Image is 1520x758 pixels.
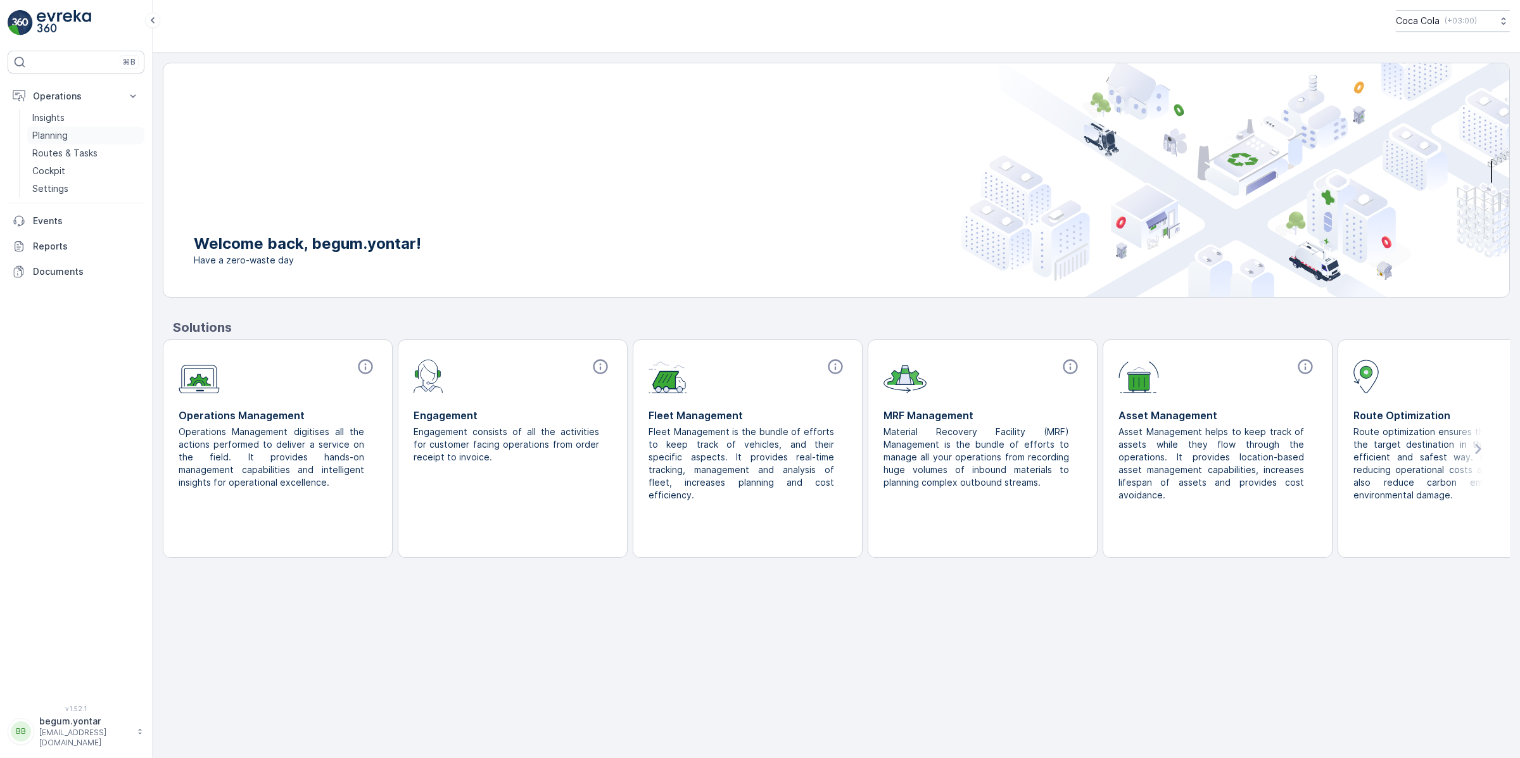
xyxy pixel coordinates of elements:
[27,162,144,180] a: Cockpit
[32,147,98,160] p: Routes & Tasks
[32,165,65,177] p: Cockpit
[1118,426,1307,502] p: Asset Management helps to keep track of assets while they flow through the operations. It provide...
[883,408,1082,423] p: MRF Management
[194,254,421,267] span: Have a zero-waste day
[27,144,144,162] a: Routes & Tasks
[179,358,220,394] img: module-icon
[649,408,847,423] p: Fleet Management
[883,426,1072,489] p: Material Recovery Facility (MRF) Management is the bundle of efforts to manage all your operation...
[1118,408,1317,423] p: Asset Management
[123,57,136,67] p: ⌘B
[27,109,144,127] a: Insights
[27,180,144,198] a: Settings
[32,129,68,142] p: Planning
[8,208,144,234] a: Events
[173,318,1510,337] p: Solutions
[8,234,144,259] a: Reports
[1353,358,1379,393] img: module-icon
[1396,10,1510,32] button: Coca Cola(+03:00)
[33,215,139,227] p: Events
[883,358,927,393] img: module-icon
[1118,358,1159,393] img: module-icon
[1445,16,1477,26] p: ( +03:00 )
[33,90,119,103] p: Operations
[8,84,144,109] button: Operations
[649,358,687,393] img: module-icon
[649,426,837,502] p: Fleet Management is the bundle of efforts to keep track of vehicles, and their specific aspects. ...
[8,259,144,284] a: Documents
[39,715,130,728] p: begum.yontar
[179,426,367,489] p: Operations Management digitises all the actions performed to deliver a service on the field. It p...
[1396,15,1440,27] p: Coca Cola
[8,705,144,712] span: v 1.52.1
[8,10,33,35] img: logo
[39,728,130,748] p: [EMAIL_ADDRESS][DOMAIN_NAME]
[32,111,65,124] p: Insights
[414,358,443,393] img: module-icon
[33,240,139,253] p: Reports
[37,10,91,35] img: logo_light-DOdMpM7g.png
[194,234,421,254] p: Welcome back, begum.yontar!
[11,721,31,742] div: BB
[414,408,612,423] p: Engagement
[8,715,144,748] button: BBbegum.yontar[EMAIL_ADDRESS][DOMAIN_NAME]
[27,127,144,144] a: Planning
[32,182,68,195] p: Settings
[33,265,139,278] p: Documents
[179,408,377,423] p: Operations Management
[961,63,1509,297] img: city illustration
[414,426,602,464] p: Engagement consists of all the activities for customer facing operations from order receipt to in...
